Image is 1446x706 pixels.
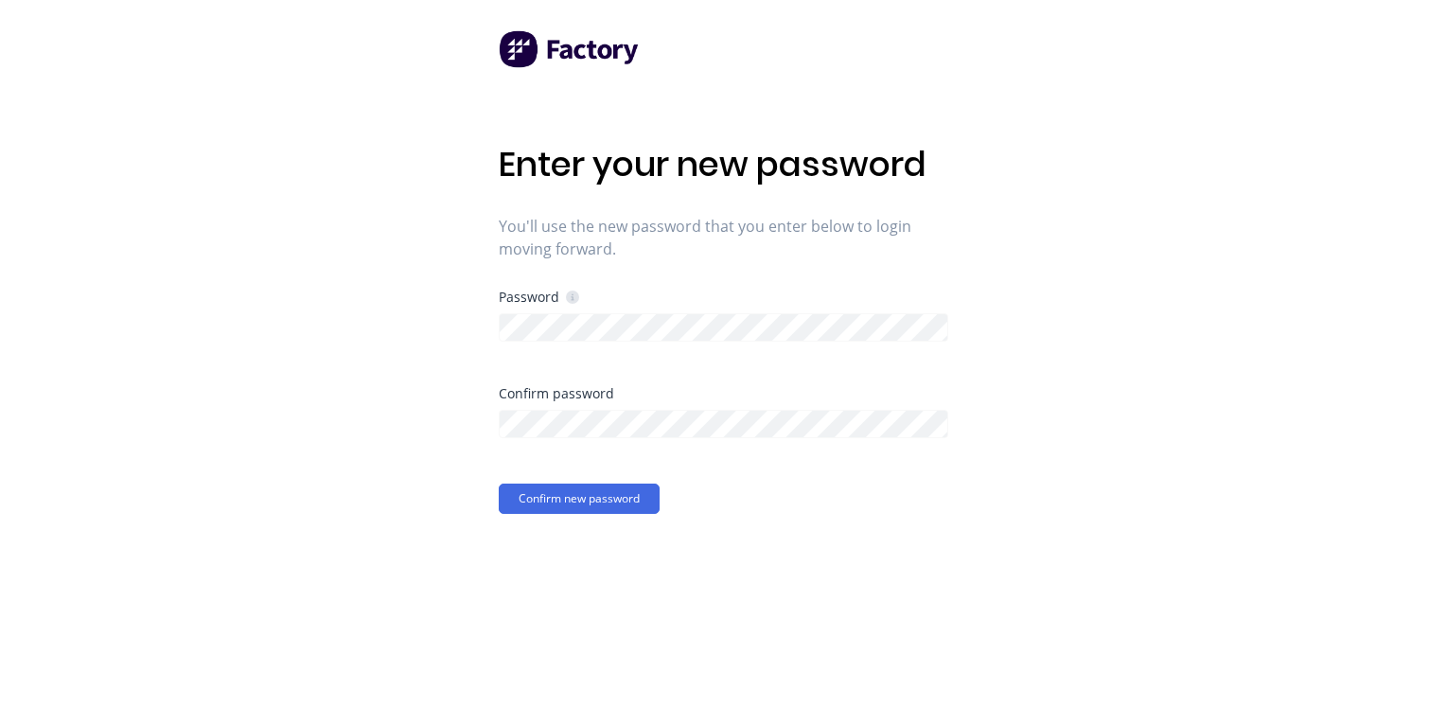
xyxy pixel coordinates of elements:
[499,30,641,68] img: Factory
[499,484,660,514] button: Confirm new password
[499,288,579,306] div: Password
[499,387,948,400] div: Confirm password
[499,144,948,185] h1: Enter your new password
[499,215,948,260] span: You'll use the new password that you enter below to login moving forward.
